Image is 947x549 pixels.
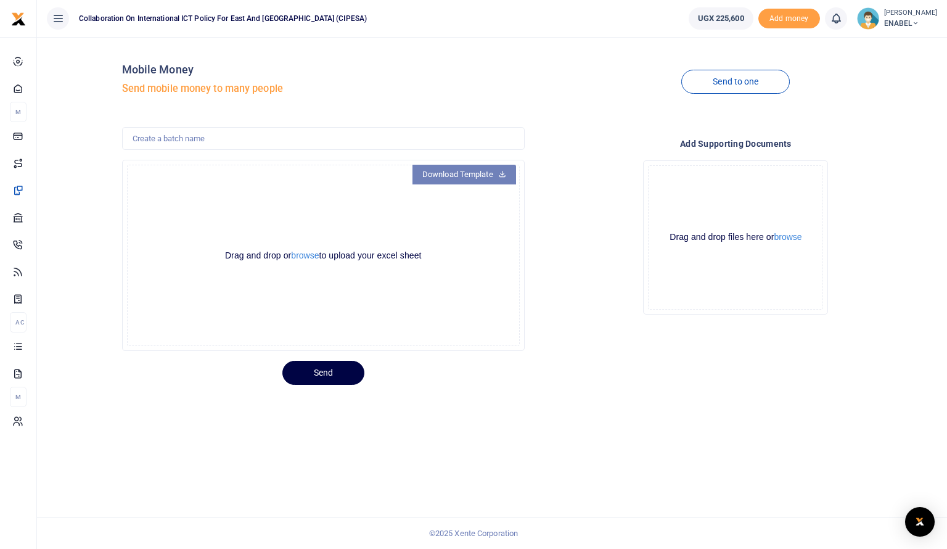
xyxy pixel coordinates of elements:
button: browse [774,233,801,241]
button: browse [291,251,319,260]
div: File Uploader [643,160,828,315]
li: Toup your wallet [758,9,820,29]
a: Add money [758,13,820,22]
a: Download Template [412,165,516,184]
a: Send to one [681,70,790,94]
a: logo-small logo-large logo-large [11,14,26,23]
div: Open Intercom Messenger [905,507,935,537]
img: logo-small [11,12,26,27]
h5: Send mobile money to many people [122,83,525,95]
li: M [10,387,27,407]
li: M [10,102,27,122]
div: File Uploader [122,160,525,351]
span: Collaboration on International ICT Policy For East and [GEOGRAPHIC_DATA] (CIPESA) [74,13,372,24]
li: Ac [10,312,27,332]
a: profile-user [PERSON_NAME] ENABEL [857,7,937,30]
h4: Add supporting Documents [535,137,937,151]
button: Send [282,361,364,385]
h4: Mobile Money [122,63,525,76]
input: Create a batch name [122,127,525,151]
div: Drag and drop or to upload your excel sheet [175,250,471,262]
span: ENABEL [884,18,937,29]
div: Drag and drop files here or [649,231,822,243]
li: Wallet ballance [684,7,758,30]
span: UGX 225,600 [698,12,744,25]
small: [PERSON_NAME] [884,8,937,19]
img: profile-user [857,7,879,30]
a: UGX 225,600 [689,7,753,30]
span: Add money [758,9,820,29]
